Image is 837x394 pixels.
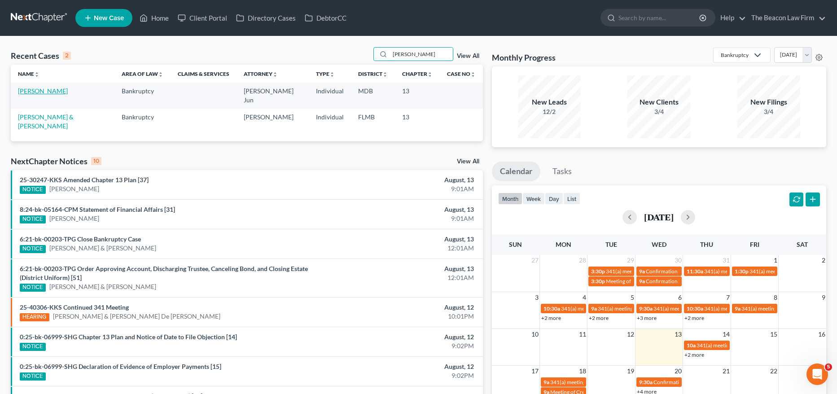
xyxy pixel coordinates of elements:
input: Search by name... [390,48,453,61]
span: 3:30p [591,278,605,285]
a: [PERSON_NAME] [49,214,99,223]
a: Directory Cases [232,10,300,26]
span: 341(a) meeting for [PERSON_NAME] [741,305,828,312]
button: day [545,193,563,205]
h3: Monthly Progress [492,52,556,63]
div: 9:01AM [329,184,474,193]
a: [PERSON_NAME] & [PERSON_NAME] [49,244,156,253]
span: 7 [725,292,731,303]
span: 1:30p [735,268,749,275]
span: Sat [797,241,808,248]
span: 15 [769,329,778,340]
a: Home [135,10,173,26]
div: New Clients [627,97,690,107]
span: Fri [750,241,759,248]
span: Wed [652,241,666,248]
a: Chapterunfold_more [402,70,433,77]
a: Client Portal [173,10,232,26]
a: +2 more [589,315,609,321]
td: FLMB [351,109,395,134]
i: unfold_more [382,72,388,77]
a: View All [457,53,479,59]
span: 9a [591,305,597,312]
a: 25-40306-KKS Continued 341 Meeting [20,303,129,311]
span: 341(a) meeting for [PERSON_NAME] [749,268,836,275]
td: Bankruptcy [114,83,171,108]
div: August, 13 [329,205,474,214]
span: 11:30a [687,268,703,275]
div: HEARING [20,313,49,321]
div: 2 [63,52,71,60]
td: Individual [309,83,351,108]
span: 12 [626,329,635,340]
div: New Filings [737,97,800,107]
span: 17 [530,366,539,376]
div: NOTICE [20,186,46,194]
div: August, 12 [329,333,474,341]
span: 14 [722,329,731,340]
a: Districtunfold_more [358,70,388,77]
a: 25-30247-KKS Amended Chapter 13 Plan [37] [20,176,149,184]
span: 28 [578,255,587,266]
i: unfold_more [470,72,476,77]
a: +2 more [684,315,704,321]
span: 341(a) meeting for [PERSON_NAME] [704,305,791,312]
span: 30 [674,255,683,266]
div: 12:01AM [329,244,474,253]
span: 341(a) meeting for [PERSON_NAME] [653,305,740,312]
a: Attorneyunfold_more [244,70,278,77]
div: August, 12 [329,362,474,371]
iframe: Intercom live chat [806,363,828,385]
span: 16 [817,329,826,340]
span: 22 [769,366,778,376]
a: Nameunfold_more [18,70,39,77]
span: 341(a) meeting for [PERSON_NAME] [697,342,783,349]
td: 13 [395,109,440,134]
span: Confirmation hearing for [PERSON_NAME] & [PERSON_NAME] [646,268,795,275]
div: 9:02PM [329,371,474,380]
a: [PERSON_NAME] & [PERSON_NAME] De [PERSON_NAME] [53,312,220,321]
span: 9a [543,379,549,385]
span: 9:30a [639,379,653,385]
td: MDB [351,83,395,108]
div: 12/2 [518,107,581,116]
a: +3 more [637,315,657,321]
div: August, 13 [329,264,474,273]
div: 9:01AM [329,214,474,223]
div: August, 13 [329,175,474,184]
span: 11 [578,329,587,340]
div: 3/4 [627,107,690,116]
a: Calendar [492,162,540,181]
span: 10 [530,329,539,340]
a: Case Nounfold_more [447,70,476,77]
a: Help [716,10,746,26]
span: 6 [677,292,683,303]
i: unfold_more [272,72,278,77]
a: +2 more [541,315,561,321]
td: Individual [309,109,351,134]
div: NOTICE [20,343,46,351]
div: 10 [91,157,101,165]
span: 20 [674,366,683,376]
a: DebtorCC [300,10,351,26]
div: New Leads [518,97,581,107]
span: 341(a) meeting for [PERSON_NAME] [550,379,637,385]
a: [PERSON_NAME] [49,184,99,193]
th: Claims & Services [171,65,237,83]
input: Search by name... [618,9,701,26]
td: 13 [395,83,440,108]
a: [PERSON_NAME] & [PERSON_NAME] [49,282,156,291]
span: Meeting of Creditors for [PERSON_NAME] [606,278,706,285]
span: 341(a) meeting for [PERSON_NAME] & [PERSON_NAME] De [PERSON_NAME] [561,305,746,312]
div: NOTICE [20,215,46,223]
a: [PERSON_NAME] & [PERSON_NAME] [18,113,74,130]
span: Thu [700,241,713,248]
td: Bankruptcy [114,109,171,134]
button: week [522,193,545,205]
span: Tue [605,241,617,248]
div: NOTICE [20,245,46,253]
span: Confirmation hearing for [PERSON_NAME] [653,379,755,385]
a: 0:25-bk-06999-SHG Declaration of Evidence of Employer Payments [15] [20,363,221,370]
span: 27 [530,255,539,266]
span: 3:30p [591,268,605,275]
